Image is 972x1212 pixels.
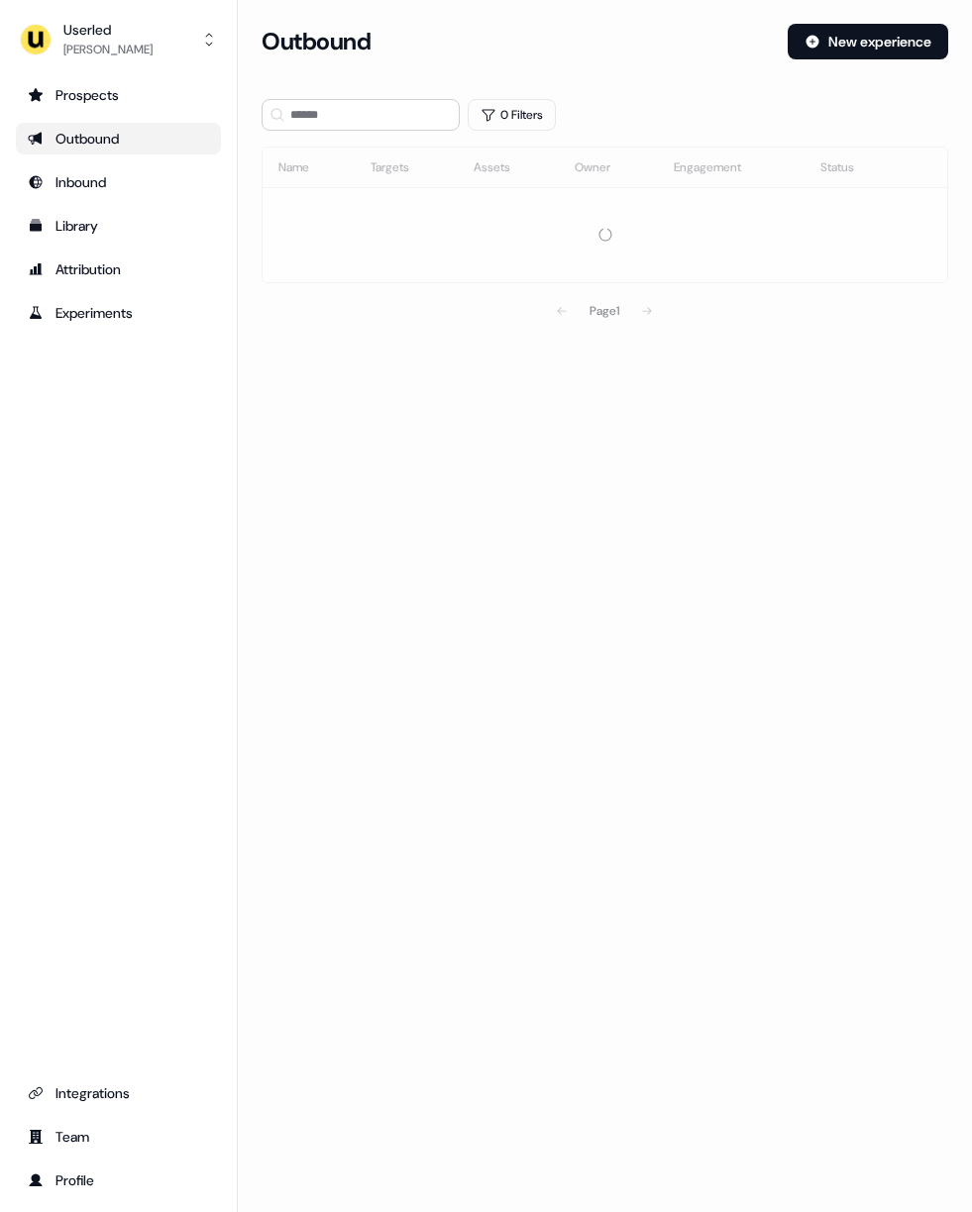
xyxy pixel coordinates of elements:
div: Library [28,216,209,236]
button: New experience [788,24,948,59]
a: Go to profile [16,1164,221,1196]
a: Go to Inbound [16,166,221,198]
div: Profile [28,1170,209,1190]
a: Go to team [16,1121,221,1153]
div: Integrations [28,1083,209,1103]
div: Outbound [28,129,209,149]
div: Userled [63,20,153,40]
div: Experiments [28,303,209,323]
div: Prospects [28,85,209,105]
h3: Outbound [262,27,371,56]
a: Go to experiments [16,297,221,329]
a: Go to templates [16,210,221,242]
button: Userled[PERSON_NAME] [16,16,221,63]
div: Inbound [28,172,209,192]
div: [PERSON_NAME] [63,40,153,59]
a: Go to integrations [16,1077,221,1109]
div: Attribution [28,259,209,279]
div: Team [28,1127,209,1147]
a: Go to attribution [16,253,221,285]
a: Go to prospects [16,79,221,111]
a: Go to outbound experience [16,123,221,154]
button: 0 Filters [468,99,556,131]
